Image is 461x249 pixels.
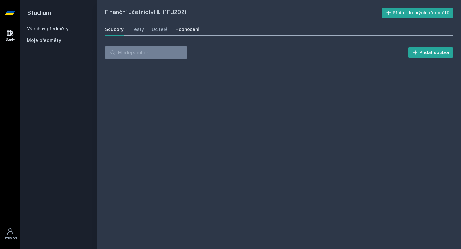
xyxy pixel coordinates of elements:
[152,26,168,33] div: Učitelé
[105,23,124,36] a: Soubory
[6,37,15,42] div: Study
[382,8,454,18] button: Přidat do mých předmětů
[105,46,187,59] input: Hledej soubor
[152,23,168,36] a: Učitelé
[408,47,454,58] button: Přidat soubor
[27,26,69,31] a: Všechny předměty
[4,236,17,241] div: Uživatel
[175,23,199,36] a: Hodnocení
[105,8,382,18] h2: Finanční účetnictví II. (1FU202)
[27,37,61,44] span: Moje předměty
[105,26,124,33] div: Soubory
[175,26,199,33] div: Hodnocení
[1,224,19,244] a: Uživatel
[131,26,144,33] div: Testy
[1,26,19,45] a: Study
[131,23,144,36] a: Testy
